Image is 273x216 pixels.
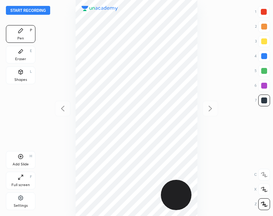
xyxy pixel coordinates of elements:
[17,37,24,40] div: Pen
[255,95,270,106] div: 7
[255,198,270,210] div: Z
[255,21,270,32] div: 2
[255,6,270,18] div: 1
[14,78,27,82] div: Shapes
[254,184,270,195] div: X
[255,50,270,62] div: 4
[15,57,26,61] div: Eraser
[30,49,32,53] div: E
[6,6,50,15] button: Start recording
[30,70,32,73] div: L
[13,162,29,166] div: Add Slide
[82,6,118,11] img: logo.38c385cc.svg
[30,28,32,32] div: P
[11,183,30,187] div: Full screen
[255,80,270,92] div: 6
[30,154,32,158] div: H
[255,35,270,47] div: 3
[254,169,270,181] div: C
[14,204,28,208] div: Settings
[255,65,270,77] div: 5
[30,175,32,179] div: F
